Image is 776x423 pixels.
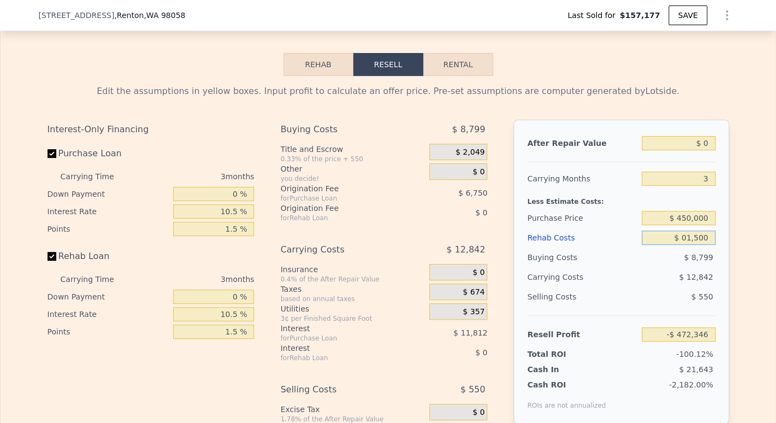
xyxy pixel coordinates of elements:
[669,380,713,389] span: -2,182.00%
[283,53,353,76] button: Rehab
[48,85,729,98] div: Edit the assumptions in yellow boxes. Input profit to calculate an offer price. Pre-set assumptio...
[280,264,425,275] div: Insurance
[620,10,660,21] span: $157,177
[280,295,425,303] div: based on annual taxes
[676,350,713,359] span: -100.12%
[114,10,185,21] span: , Renton
[423,53,493,76] button: Rental
[679,365,713,374] span: $ 21,643
[61,168,132,185] div: Carrying Time
[691,292,713,301] span: $ 550
[567,10,620,21] span: Last Sold for
[39,10,115,21] span: [STREET_ADDRESS]
[458,189,487,197] span: $ 6,750
[460,380,485,399] span: $ 550
[668,5,707,25] button: SAVE
[527,208,637,228] div: Purchase Price
[280,275,425,284] div: 0.4% of the After Repair Value
[280,203,402,214] div: Origination Fee
[463,287,484,297] span: $ 674
[280,323,402,334] div: Interest
[527,267,595,287] div: Carrying Costs
[48,185,169,203] div: Down Payment
[280,120,402,139] div: Buying Costs
[679,273,713,281] span: $ 12,842
[280,163,425,174] div: Other
[280,404,425,415] div: Excise Tax
[527,287,637,307] div: Selling Costs
[48,144,169,163] label: Purchase Loan
[527,325,637,344] div: Resell Profit
[136,168,254,185] div: 3 months
[136,271,254,288] div: 3 months
[527,228,637,248] div: Rehab Costs
[280,240,402,260] div: Carrying Costs
[280,343,402,354] div: Interest
[48,288,169,305] div: Down Payment
[48,203,169,220] div: Interest Rate
[280,174,425,183] div: you decide!
[48,323,169,340] div: Points
[472,167,484,177] span: $ 0
[61,271,132,288] div: Carrying Time
[48,220,169,238] div: Points
[280,380,402,399] div: Selling Costs
[475,348,487,357] span: $ 0
[455,148,484,157] span: $ 2,049
[48,120,254,139] div: Interest-Only Financing
[280,354,402,362] div: for Rehab Loan
[472,408,484,418] span: $ 0
[280,194,402,203] div: for Purchase Loan
[475,208,487,217] span: $ 0
[527,248,637,267] div: Buying Costs
[280,314,425,323] div: 3¢ per Finished Square Foot
[144,11,185,20] span: , WA 98058
[527,379,606,390] div: Cash ROI
[452,120,485,139] span: $ 8,799
[446,240,485,260] span: $ 12,842
[527,169,637,189] div: Carrying Months
[527,349,595,360] div: Total ROI
[527,364,595,375] div: Cash In
[48,246,169,266] label: Rehab Loan
[463,307,484,317] span: $ 357
[280,214,402,222] div: for Rehab Loan
[48,305,169,323] div: Interest Rate
[280,334,402,343] div: for Purchase Loan
[353,53,423,76] button: Resell
[280,144,425,155] div: Title and Escrow
[684,253,713,262] span: $ 8,799
[280,155,425,163] div: 0.33% of the price + 550
[527,189,715,208] div: Less Estimate Costs:
[48,252,56,261] input: Rehab Loan
[280,183,402,194] div: Origination Fee
[527,390,606,410] div: ROIs are not annualized
[453,328,487,337] span: $ 11,812
[48,149,56,158] input: Purchase Loan
[280,303,425,314] div: Utilities
[716,4,738,26] button: Show Options
[280,284,425,295] div: Taxes
[527,133,637,153] div: After Repair Value
[472,268,484,278] span: $ 0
